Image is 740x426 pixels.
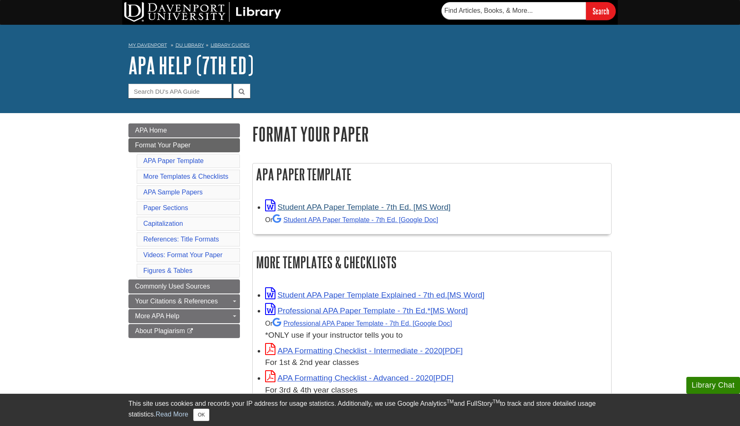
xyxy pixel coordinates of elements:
h2: More Templates & Checklists [253,251,611,273]
a: APA Help (7th Ed) [128,52,254,78]
span: Your Citations & References [135,298,218,305]
a: More APA Help [128,309,240,323]
span: Format Your Paper [135,142,190,149]
a: DU Library [176,42,204,48]
a: Figures & Tables [143,267,192,274]
img: DU Library [124,2,281,22]
div: This site uses cookies and records your IP address for usage statistics. Additionally, we use Goo... [128,399,612,421]
a: Student APA Paper Template - 7th Ed. [Google Doc] [273,216,438,223]
button: Close [193,409,209,421]
a: Link opens in new window [265,346,463,355]
input: Search [586,2,616,20]
div: *ONLY use if your instructor tells you to [265,317,607,341]
a: Videos: Format Your Paper [143,251,223,258]
h2: APA Paper Template [253,163,611,185]
a: More Templates & Checklists [143,173,228,180]
input: Search DU's APA Guide [128,84,232,98]
small: Or [265,319,452,327]
a: Link opens in new window [265,374,453,382]
div: Guide Page Menu [128,123,240,338]
span: Commonly Used Sources [135,283,210,290]
div: For 1st & 2nd year classes [265,357,607,369]
a: References: Title Formats [143,236,219,243]
span: APA Home [135,127,167,134]
a: Link opens in new window [265,203,451,211]
span: About Plagiarism [135,327,185,334]
form: Searches DU Library's articles, books, and more [441,2,616,20]
a: Your Citations & References [128,294,240,308]
a: Commonly Used Sources [128,279,240,293]
div: For 3rd & 4th year classes [265,384,607,396]
button: Library Chat [686,377,740,394]
a: Link opens in new window [265,306,468,315]
a: Professional APA Paper Template - 7th Ed. [273,319,452,327]
a: Library Guides [211,42,250,48]
nav: breadcrumb [128,40,612,53]
a: Link opens in new window [265,291,484,299]
a: APA Paper Template [143,157,204,164]
sup: TM [446,399,453,405]
small: Or [265,216,438,223]
span: More APA Help [135,312,179,319]
input: Find Articles, Books, & More... [441,2,586,19]
i: This link opens in a new window [187,329,194,334]
a: Read More [156,411,188,418]
a: Capitalization [143,220,183,227]
a: Format Your Paper [128,138,240,152]
h1: Format Your Paper [252,123,612,144]
a: My Davenport [128,42,167,49]
a: APA Home [128,123,240,137]
a: Paper Sections [143,204,188,211]
sup: TM [493,399,500,405]
a: About Plagiarism [128,324,240,338]
a: APA Sample Papers [143,189,203,196]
